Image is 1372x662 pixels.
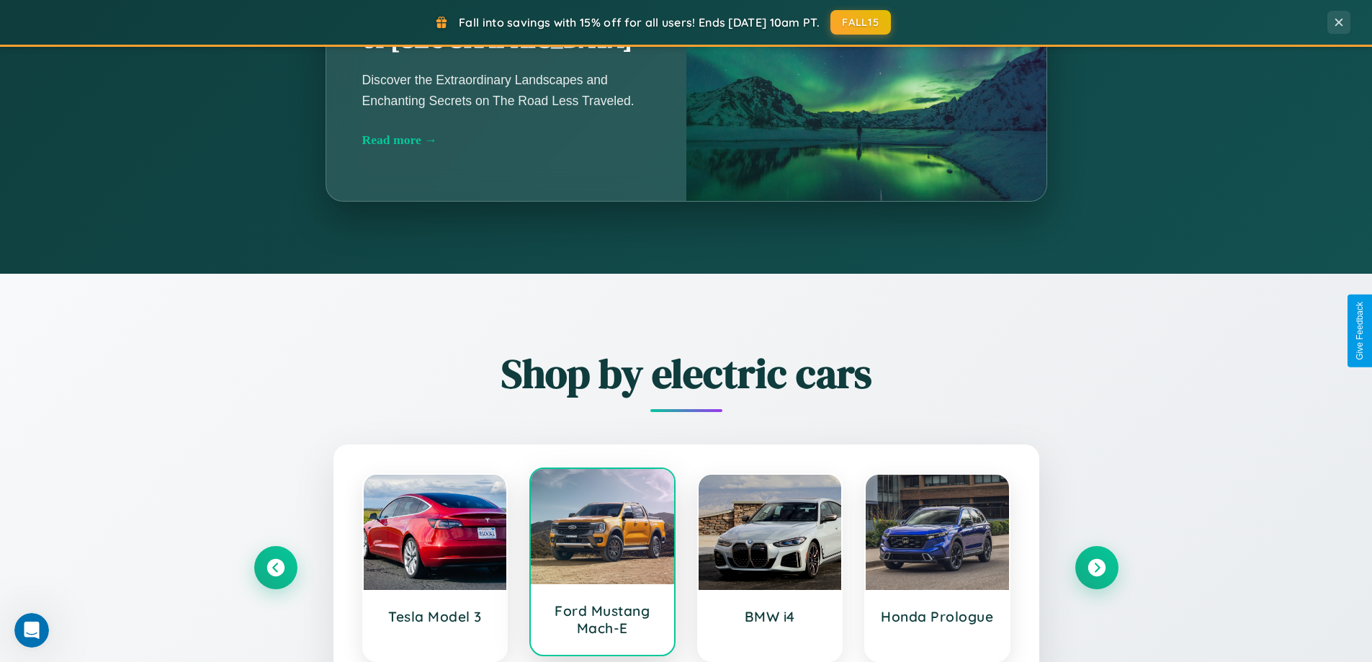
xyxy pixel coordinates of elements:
[880,608,995,625] h3: Honda Prologue
[14,613,49,648] iframe: Intercom live chat
[830,10,891,35] button: FALL15
[459,15,820,30] span: Fall into savings with 15% off for all users! Ends [DATE] 10am PT.
[254,346,1118,401] h2: Shop by electric cars
[362,133,650,148] div: Read more →
[362,70,650,110] p: Discover the Extraordinary Landscapes and Enchanting Secrets on The Road Less Traveled.
[378,608,493,625] h3: Tesla Model 3
[1355,302,1365,360] div: Give Feedback
[545,602,660,637] h3: Ford Mustang Mach-E
[713,608,828,625] h3: BMW i4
